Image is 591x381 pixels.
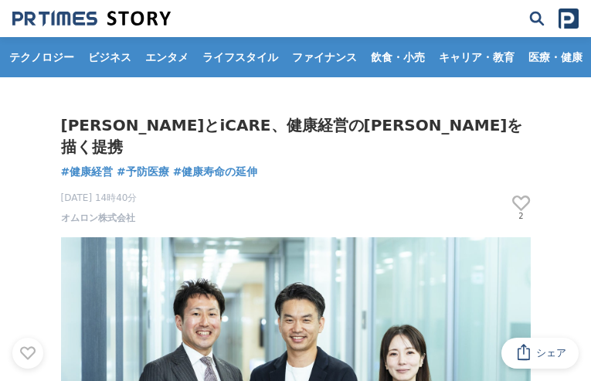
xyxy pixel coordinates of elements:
[173,164,258,180] a: #健康寿命の延伸
[501,338,579,369] button: シェア
[559,9,579,29] img: prtimes
[173,164,258,179] span: #健康寿命の延伸
[286,37,363,77] a: ファイナンス
[196,50,284,64] span: ライフスタイル
[3,50,80,64] span: テクノロジー
[522,50,589,64] span: 医療・健康
[536,346,566,360] span: シェア
[12,10,171,27] img: 成果の裏側にあるストーリーをメディアに届ける
[82,37,138,77] a: ビジネス
[12,10,171,27] a: 成果の裏側にあるストーリーをメディアに届ける 成果の裏側にあるストーリーをメディアに届ける
[139,37,195,77] a: エンタメ
[286,50,363,64] span: ファイナンス
[139,50,195,64] span: エンタメ
[82,50,138,64] span: ビジネス
[61,114,531,158] h1: [PERSON_NAME]とiCARE、健康経営の[PERSON_NAME]を描く提携
[196,37,284,77] a: ライフスタイル
[365,37,431,77] a: 飲食・小売
[61,164,114,179] span: #健康経営
[522,37,589,77] a: 医療・健康
[365,50,431,64] span: 飲食・小売
[433,50,521,64] span: キャリア・教育
[512,213,531,220] p: 2
[61,164,114,180] a: #健康経営
[433,37,521,77] a: キャリア・教育
[61,191,138,205] span: [DATE] 14時40分
[3,37,80,77] a: テクノロジー
[117,164,169,180] a: #予防医療
[61,211,135,225] a: オムロン株式会社
[117,164,169,179] span: #予防医療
